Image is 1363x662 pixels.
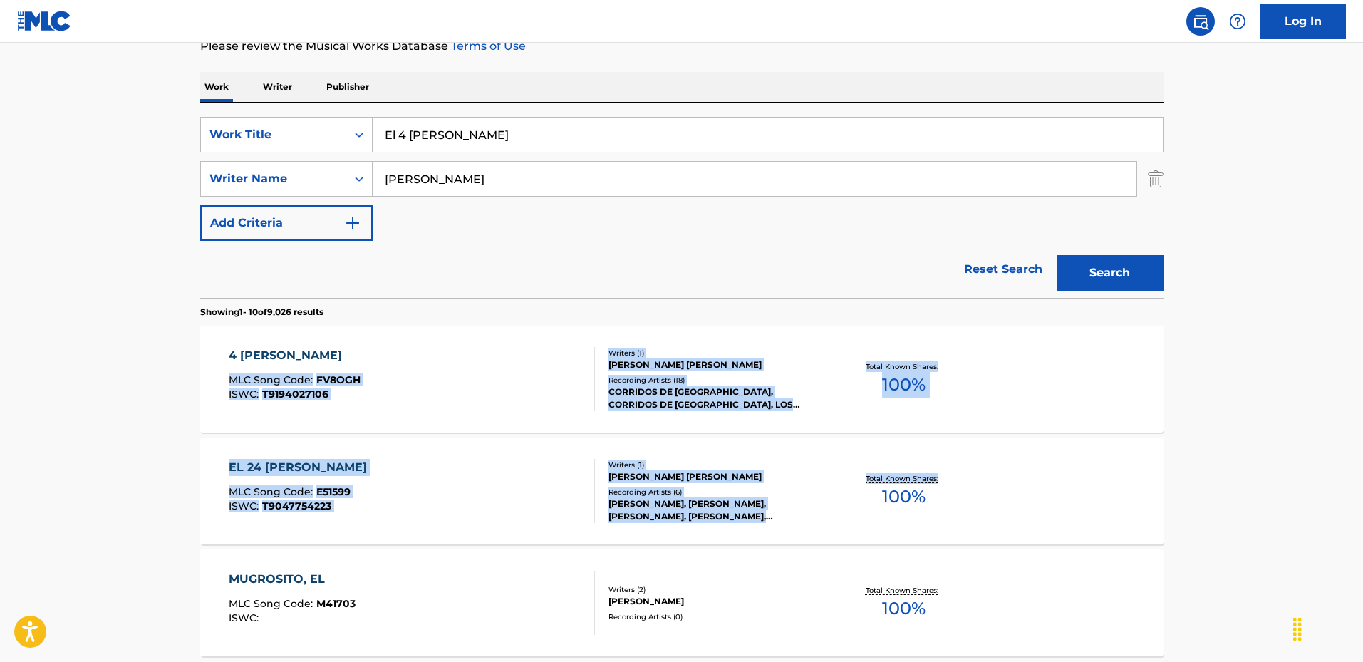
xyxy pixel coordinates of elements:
[608,386,824,411] div: CORRIDOS DE [GEOGRAPHIC_DATA], CORRIDOS DE [GEOGRAPHIC_DATA], LOS HEREDEROS DEL NORTE, CORRIDOS D...
[866,585,942,596] p: Total Known Shares:
[1192,13,1209,30] img: search
[322,72,373,102] p: Publisher
[866,473,942,484] p: Total Known Shares:
[1260,4,1346,39] a: Log In
[957,254,1050,285] a: Reset Search
[200,38,1164,55] p: Please review the Musical Works Database
[882,484,926,510] span: 100 %
[316,485,351,498] span: E51599
[608,487,824,497] div: Recording Artists ( 6 )
[1286,608,1309,651] div: Drag
[229,459,374,476] div: EL 24 [PERSON_NAME]
[229,373,316,386] span: MLC Song Code :
[200,72,233,102] p: Work
[608,358,824,371] div: [PERSON_NAME] [PERSON_NAME]
[608,497,824,523] div: [PERSON_NAME], [PERSON_NAME], [PERSON_NAME], [PERSON_NAME], [PERSON_NAME]
[316,373,361,386] span: FV8OGH
[229,571,356,588] div: MUGROSITO, EL
[200,306,323,319] p: Showing 1 - 10 of 9,026 results
[608,595,824,608] div: [PERSON_NAME]
[1223,7,1252,36] div: Help
[262,500,331,512] span: T9047754223
[1186,7,1215,36] a: Public Search
[229,597,316,610] span: MLC Song Code :
[229,388,262,400] span: ISWC :
[882,596,926,621] span: 100 %
[17,11,72,31] img: MLC Logo
[209,126,338,143] div: Work Title
[608,470,824,483] div: [PERSON_NAME] [PERSON_NAME]
[608,348,824,358] div: Writers ( 1 )
[1229,13,1246,30] img: help
[209,170,338,187] div: Writer Name
[448,39,526,53] a: Terms of Use
[229,500,262,512] span: ISWC :
[608,375,824,386] div: Recording Artists ( 18 )
[866,361,942,372] p: Total Known Shares:
[200,205,373,241] button: Add Criteria
[882,372,926,398] span: 100 %
[608,611,824,622] div: Recording Artists ( 0 )
[229,347,361,364] div: 4 [PERSON_NAME]
[608,584,824,595] div: Writers ( 2 )
[608,460,824,470] div: Writers ( 1 )
[1057,255,1164,291] button: Search
[229,485,316,498] span: MLC Song Code :
[316,597,356,610] span: M41703
[344,214,361,232] img: 9d2ae6d4665cec9f34b9.svg
[259,72,296,102] p: Writer
[1292,594,1363,662] iframe: Chat Widget
[200,549,1164,656] a: MUGROSITO, ELMLC Song Code:M41703ISWC:Writers (2)[PERSON_NAME]Recording Artists (0)Total Known Sh...
[200,438,1164,544] a: EL 24 [PERSON_NAME]MLC Song Code:E51599ISWC:T9047754223Writers (1)[PERSON_NAME] [PERSON_NAME]Reco...
[200,117,1164,298] form: Search Form
[1148,161,1164,197] img: Delete Criterion
[229,611,262,624] span: ISWC :
[200,326,1164,433] a: 4 [PERSON_NAME]MLC Song Code:FV8OGHISWC:T9194027106Writers (1)[PERSON_NAME] [PERSON_NAME]Recordin...
[262,388,328,400] span: T9194027106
